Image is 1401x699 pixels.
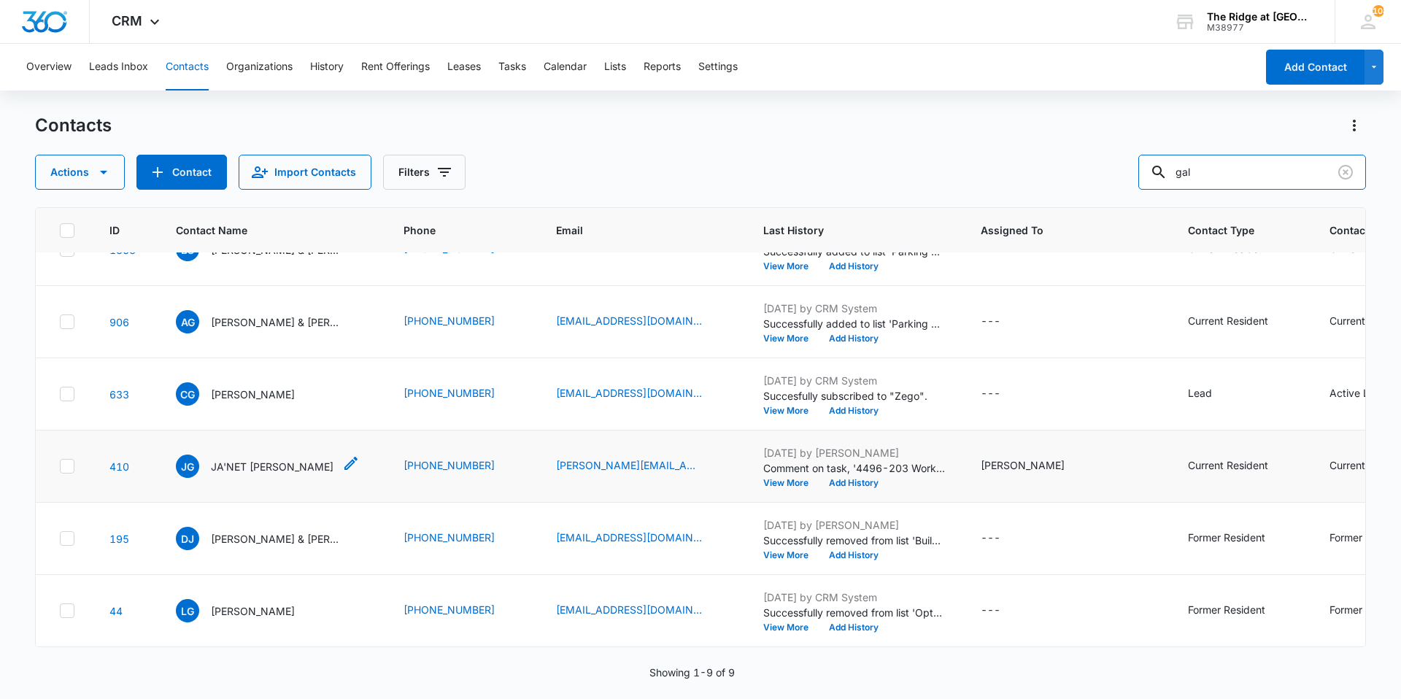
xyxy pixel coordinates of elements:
[112,13,142,28] span: CRM
[763,301,946,316] p: [DATE] by CRM System
[1188,457,1268,473] div: Current Resident
[819,334,889,343] button: Add History
[556,385,702,401] a: [EMAIL_ADDRESS][DOMAIN_NAME]
[1329,385,1387,401] div: Active Lead
[1343,114,1366,137] button: Actions
[404,602,495,617] a: [PHONE_NUMBER]
[404,313,521,331] div: Phone - (915) 228-1754 - Select to Edit Field
[604,44,626,90] button: Lists
[211,387,295,402] p: [PERSON_NAME]
[1207,23,1313,33] div: account id
[556,602,728,619] div: Email - galixy_star@hotmail.com - Select to Edit Field
[211,314,342,330] p: [PERSON_NAME] & [PERSON_NAME] [PERSON_NAME]
[981,223,1132,238] span: Assigned To
[1188,313,1294,331] div: Contact Type - Current Resident - Select to Edit Field
[763,223,925,238] span: Last History
[649,665,735,680] p: Showing 1-9 of 9
[763,334,819,343] button: View More
[176,455,199,478] span: JG
[166,44,209,90] button: Contacts
[89,44,148,90] button: Leads Inbox
[35,155,125,190] button: Actions
[176,599,199,622] span: LG
[556,385,728,403] div: Email - courtneygale31@gmail.com - Select to Edit Field
[109,605,123,617] a: Navigate to contact details page for Lindsay Gallagher
[1188,385,1238,403] div: Contact Type - Lead - Select to Edit Field
[383,155,466,190] button: Filters
[763,517,946,533] p: [DATE] by [PERSON_NAME]
[763,590,946,605] p: [DATE] by CRM System
[819,551,889,560] button: Add History
[981,602,1027,619] div: Assigned To - - Select to Edit Field
[109,460,129,473] a: Navigate to contact details page for JA'NET GALBREATH
[26,44,72,90] button: Overview
[763,623,819,632] button: View More
[819,623,889,632] button: Add History
[981,313,1027,331] div: Assigned To - - Select to Edit Field
[644,44,681,90] button: Reports
[404,385,495,401] a: [PHONE_NUMBER]
[109,533,129,545] a: Navigate to contact details page for David Jimenez & Sergio Galvis & Leidy Gomez
[211,603,295,619] p: [PERSON_NAME]
[1188,530,1292,547] div: Contact Type - Former Resident - Select to Edit Field
[404,602,521,619] div: Phone - (970) 222-9411 - Select to Edit Field
[35,115,112,136] h1: Contacts
[556,457,702,473] a: [PERSON_NAME][EMAIL_ADDRESS][DOMAIN_NAME]
[176,310,368,333] div: Contact Name - Aneth Galindo & Samuel Gonzalez Lopez - Select to Edit Field
[1373,5,1384,17] span: 108
[109,316,129,328] a: Navigate to contact details page for Aneth Galindo & Samuel Gonzalez Lopez
[239,155,371,190] button: Import Contacts
[556,457,728,475] div: Email - JANET.GALBREATH7@GMAIL.COM - Select to Edit Field
[1188,530,1265,545] div: Former Resident
[211,531,342,547] p: [PERSON_NAME] & [PERSON_NAME] & [PERSON_NAME]
[109,388,129,401] a: Navigate to contact details page for Courtney Gale
[176,382,321,406] div: Contact Name - Courtney Gale - Select to Edit Field
[763,445,946,460] p: [DATE] by [PERSON_NAME]
[404,385,521,403] div: Phone - (970) 791-1069 - Select to Edit Field
[763,406,819,415] button: View More
[404,457,521,475] div: Phone - (970) 404-2022 - Select to Edit Field
[1373,5,1384,17] div: notifications count
[556,223,707,238] span: Email
[763,373,946,388] p: [DATE] by CRM System
[556,313,728,331] div: Email - agalindo3503@gmail.com - Select to Edit Field
[404,530,521,547] div: Phone - (970) 692-7221 - Select to Edit Field
[226,44,293,90] button: Organizations
[763,316,946,331] p: Successfully added to list 'Parking Permits'.
[544,44,587,90] button: Calendar
[404,457,495,473] a: [PHONE_NUMBER]
[763,460,946,476] p: Comment on task, '4496-203 Work - Order Bug issues' "OTP already treated this unit [DATE]"
[404,313,495,328] a: [PHONE_NUMBER]
[176,455,360,478] div: Contact Name - JA'NET GALBREATH - Select to Edit Field
[981,385,1000,403] div: ---
[361,44,430,90] button: Rent Offerings
[211,459,333,474] p: JA'NET [PERSON_NAME]
[136,155,227,190] button: Add Contact
[763,262,819,271] button: View More
[176,599,321,622] div: Contact Name - Lindsay Gallagher - Select to Edit Field
[109,244,136,256] a: Navigate to contact details page for Brandon Scher & Jennifer Gallaway
[981,530,1027,547] div: Assigned To - - Select to Edit Field
[404,530,495,545] a: [PHONE_NUMBER]
[763,388,946,403] p: Succesfully subscribed to "Zego".
[176,223,347,238] span: Contact Name
[556,313,702,328] a: [EMAIL_ADDRESS][DOMAIN_NAME]
[1207,11,1313,23] div: account name
[1334,161,1357,184] button: Clear
[981,530,1000,547] div: ---
[763,605,946,620] p: Successfully removed from list 'Opted In for Email Communication'.
[1188,602,1292,619] div: Contact Type - Former Resident - Select to Edit Field
[447,44,481,90] button: Leases
[819,406,889,415] button: Add History
[763,479,819,487] button: View More
[1138,155,1366,190] input: Search Contacts
[1266,50,1365,85] button: Add Contact
[310,44,344,90] button: History
[763,533,946,548] p: Successfully removed from list 'Building 4498'.
[556,530,728,547] div: Email - djimenez982@aol.com - Select to Edit Field
[1188,223,1273,238] span: Contact Type
[819,479,889,487] button: Add History
[981,313,1000,331] div: ---
[176,527,199,550] span: DJ
[404,223,500,238] span: Phone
